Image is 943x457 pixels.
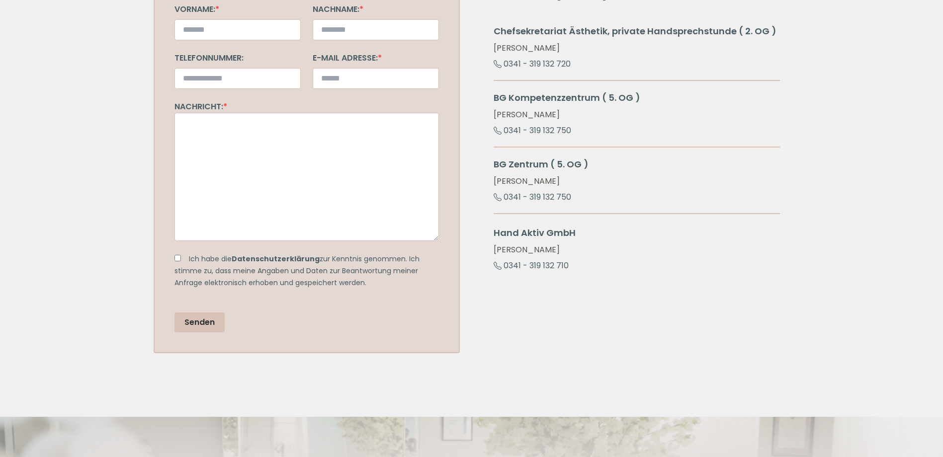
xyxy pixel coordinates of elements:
[494,258,569,273] a: 0341 - 319 132 710
[174,312,225,332] button: Senden
[174,254,420,288] label: Ich habe die zur Kenntnis genommen. Ich stimme zu, dass meine Angaben und Daten zur Beantwortung ...
[494,42,780,54] p: [PERSON_NAME]
[174,101,227,112] label: Nachricht:
[494,157,780,171] h4: BG Zentrum ( 5. OG )
[174,3,219,15] label: Vorname:
[174,52,244,64] label: Telefonnummer:
[494,56,571,72] a: 0341 - 319 132 720
[494,175,780,187] p: [PERSON_NAME]
[494,226,780,240] h5: Hand Aktiv GmbH
[313,3,363,15] label: Nachname:
[494,123,571,138] a: 0341 - 319 132 750
[494,91,780,105] h3: BG Kompetenzzentrum ( 5. OG )
[494,24,780,38] h3: Chefsekretariat Ästhetik, private Handsprechstunde ( 2. OG )
[494,244,780,256] p: [PERSON_NAME]
[494,109,780,121] p: [PERSON_NAME]
[313,52,382,64] label: E-Mail Adresse:
[494,189,571,205] a: 0341 - 319 132 750
[232,254,320,264] a: Datenschutzerklärung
